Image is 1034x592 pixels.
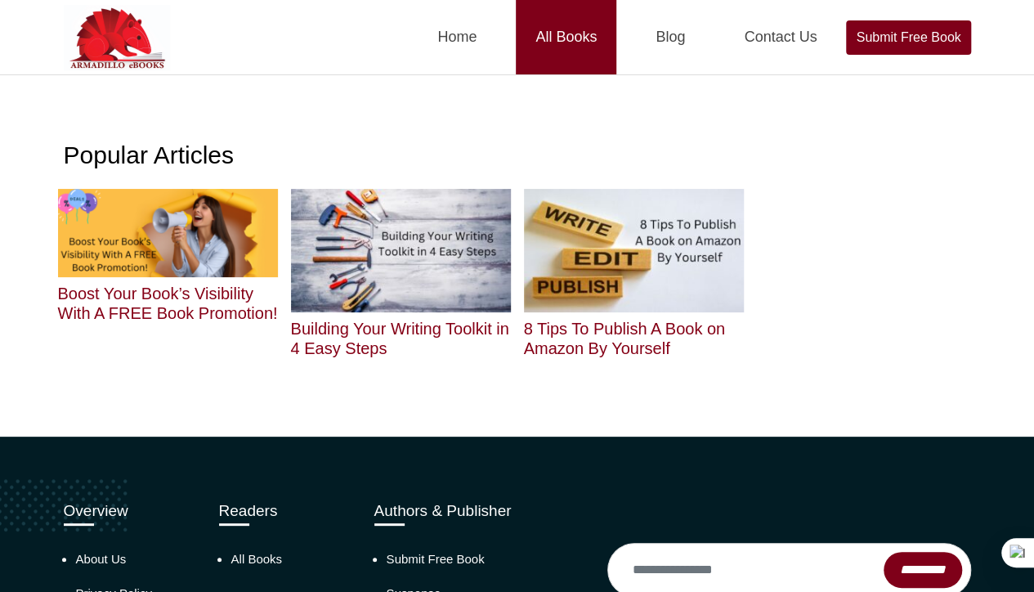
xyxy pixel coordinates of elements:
[64,141,971,170] h1: Popular Articles
[58,189,278,277] img: Boost Your Book’s Visibility With A FREE Book Promotion!
[291,241,511,358] a: Building Your Writing Toolkit in 4 Easy Steps
[524,189,744,312] img: 8 Tips To Publish A Book on Amazon By Yourself
[64,5,170,70] img: Armadilloebooks
[291,319,511,358] h2: Building Your Writing Toolkit in 4 Easy Steps
[219,502,350,521] h3: Readers
[76,552,127,566] a: About Us
[58,284,278,323] h2: Boost Your Book’s Visibility With A FREE Book Promotion!
[524,319,744,358] h2: 8 Tips To Publish A Book on Amazon By Yourself
[58,224,278,323] a: Boost Your Book’s Visibility With A FREE Book Promotion!
[524,241,744,358] a: 8 Tips To Publish A Book on Amazon By Yourself
[387,552,485,566] a: Submit Free Book
[231,552,283,566] a: All Books
[846,20,970,55] a: Submit Free Book
[64,502,195,521] h3: Overview
[291,189,511,312] img: Building Your Writing Toolkit in 4 Easy Steps
[374,502,583,521] h3: Authors & Publisher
